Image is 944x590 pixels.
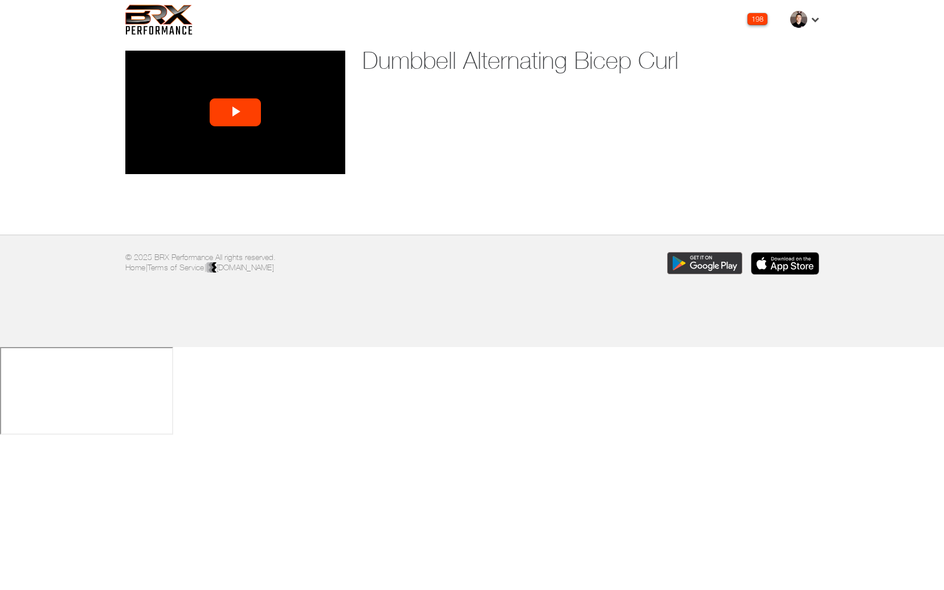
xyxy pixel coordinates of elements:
div: Video Player [125,51,345,174]
div: 198 [747,13,767,25]
a: [DOMAIN_NAME] [206,263,274,272]
p: © 2025 BRX Performance All rights reserved. | | [125,252,464,274]
img: Download the BRX Performance app for Google Play [667,252,742,275]
img: thumb.jpg [790,11,807,28]
h1: Dumbbell Alternating Bicep Curl [362,44,701,77]
img: Download the BRX Performance app for iOS [751,252,819,275]
img: 6f7da32581c89ca25d665dc3aae533e4f14fe3ef_original.svg [125,5,193,35]
a: Home [125,263,146,272]
img: colorblack-fill [206,262,216,274]
a: Terms of Service [148,263,205,272]
button: Play Video [210,98,261,126]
